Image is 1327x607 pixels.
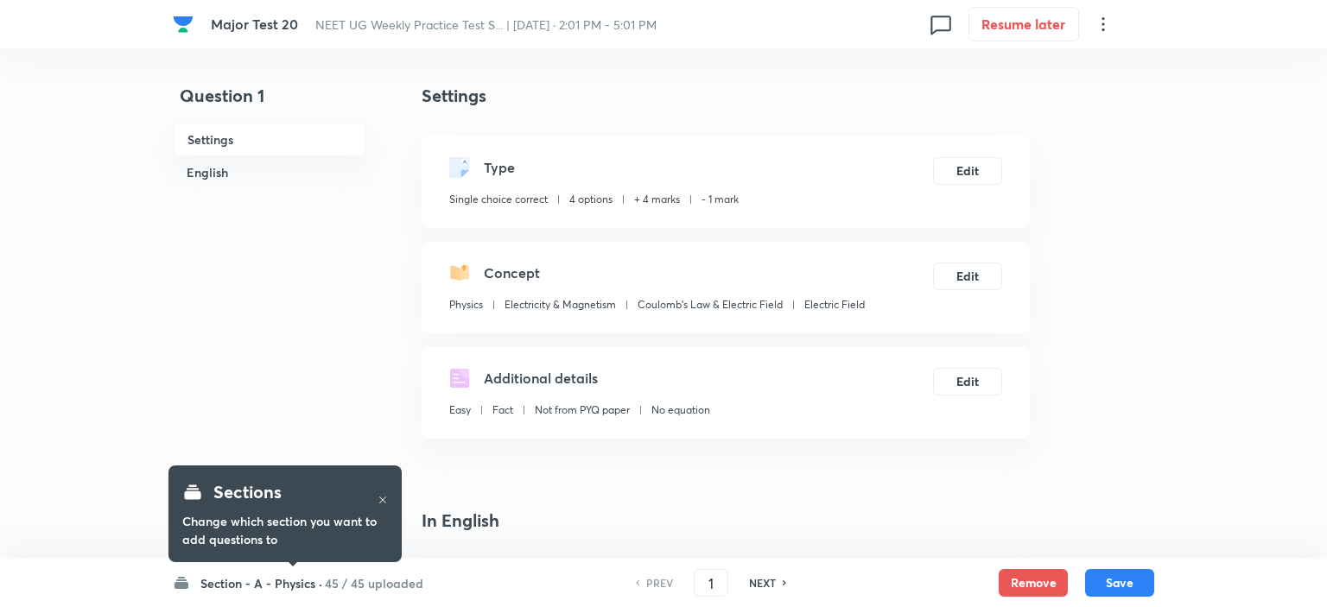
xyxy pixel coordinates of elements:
span: NEET UG Weekly Practice Test S... | [DATE] · 2:01 PM - 5:01 PM [315,16,657,33]
p: - 1 mark [702,192,739,207]
h6: Change which section you want to add questions to [182,512,388,548]
img: questionDetails.svg [449,368,470,389]
h4: Settings [422,83,1030,109]
button: Edit [933,262,1002,290]
button: Edit [933,368,1002,395]
span: Major Test 20 [211,15,298,33]
p: 4 options [569,192,613,207]
p: Physics [449,297,483,313]
h6: NEXT [749,575,776,591]
h6: English [173,156,366,188]
h4: Sections [213,479,282,505]
p: Not from PYQ paper [535,402,630,418]
p: Electric Field [804,297,865,313]
p: Fact [492,402,513,418]
h5: Additional details [484,368,598,389]
p: Electricity & Magnetism [505,297,616,313]
h6: Settings [173,123,366,156]
img: Company Logo [173,14,194,35]
img: questionConcept.svg [449,262,470,283]
h5: Type [484,157,515,178]
h6: PREV [646,575,673,591]
a: Company Logo [173,14,197,35]
p: Easy [449,402,471,418]
p: No equation [651,402,710,418]
p: Single choice correct [449,192,548,207]
button: Remove [999,569,1068,597]
button: Resume later [968,7,1079,41]
button: Save [1085,569,1154,597]
h4: In English [422,508,1030,534]
h6: 45 / 45 uploaded [325,574,423,592]
h6: Section - A - Physics · [200,574,322,592]
button: Edit [933,157,1002,185]
p: Coulomb's Law & Electric Field [638,297,783,313]
h5: Concept [484,262,540,283]
h4: Question 1 [173,83,366,123]
p: + 4 marks [634,192,680,207]
img: questionType.svg [449,157,470,178]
